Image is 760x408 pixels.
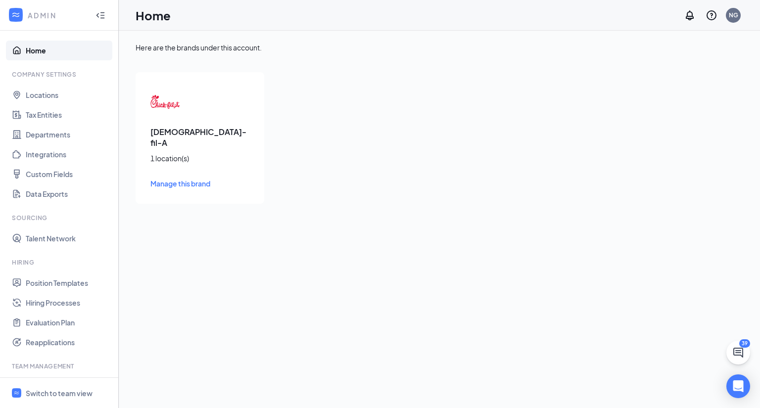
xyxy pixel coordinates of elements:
div: Company Settings [12,70,108,79]
a: Home [26,41,110,60]
button: ChatActive [726,341,750,364]
a: Talent Network [26,228,110,248]
a: Manage this brand [150,178,249,189]
div: 39 [739,339,750,348]
a: Tax Entities [26,105,110,125]
div: ADMIN [28,10,87,20]
a: Data Exports [26,184,110,204]
svg: ChatActive [732,347,744,359]
a: Hiring Processes [26,293,110,313]
svg: WorkstreamLogo [11,10,21,20]
h3: [DEMOGRAPHIC_DATA]-fil-A [150,127,249,148]
svg: WorkstreamLogo [13,390,20,396]
a: Locations [26,85,110,105]
svg: Notifications [684,9,696,21]
a: Evaluation Plan [26,313,110,332]
a: Custom Fields [26,164,110,184]
a: Departments [26,125,110,144]
h1: Home [136,7,171,24]
img: Chick-fil-A logo [150,87,180,117]
svg: Collapse [95,10,105,20]
div: Switch to team view [26,388,93,398]
div: NG [729,11,738,19]
div: Team Management [12,362,108,370]
span: Manage this brand [150,179,210,188]
a: Integrations [26,144,110,164]
div: 1 location(s) [150,153,249,163]
div: Hiring [12,258,108,267]
div: Here are the brands under this account. [136,43,743,52]
div: Sourcing [12,214,108,222]
a: Reapplications [26,332,110,352]
a: Position Templates [26,273,110,293]
div: Open Intercom Messenger [726,374,750,398]
svg: QuestionInfo [706,9,717,21]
